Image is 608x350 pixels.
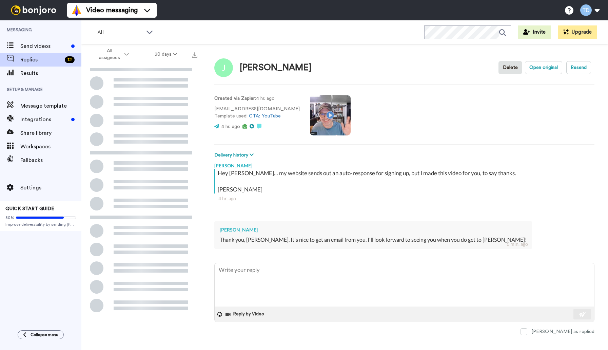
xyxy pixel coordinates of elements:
[20,184,81,192] span: Settings
[214,151,256,159] button: Delivery history
[214,58,233,77] img: Image of Jackie
[65,56,75,63] div: 12
[221,124,240,129] span: 4 hr. ago
[218,195,590,202] div: 4 hr. ago
[214,95,300,102] p: : 4 hr. ago
[566,61,591,74] button: Resend
[498,61,522,74] button: Delete
[531,328,594,335] div: [PERSON_NAME] as replied
[5,222,76,227] span: Improve deliverability by sending [PERSON_NAME]’s from your own email
[240,63,312,73] div: [PERSON_NAME]
[249,114,281,118] a: CTA: YouTube
[558,25,597,39] button: Upgrade
[5,215,14,220] span: 80%
[190,49,199,59] button: Export all results that match these filters now.
[220,226,527,233] div: [PERSON_NAME]
[8,5,59,15] img: bj-logo-header-white.svg
[20,42,68,50] span: Send videos
[20,156,81,164] span: Fallbacks
[214,106,300,120] p: [EMAIL_ADDRESS][DOMAIN_NAME] Template used:
[96,48,123,61] span: All assignees
[31,332,58,337] span: Collapse menu
[218,169,593,194] div: Hey [PERSON_NAME]... my website sends out an auto-response for signing up, but I made this video ...
[220,236,527,244] div: Thank you, [PERSON_NAME]. It's nice to get an email from you. I'll look forward to seeing you whe...
[192,52,197,58] img: export.svg
[20,115,68,124] span: Integrations
[225,309,266,319] button: Reply by Video
[142,48,190,60] button: 30 days
[5,206,54,211] span: QUICK START GUIDE
[71,5,82,16] img: vm-color.svg
[518,25,551,39] button: Invite
[525,61,562,74] button: Open original
[20,129,81,137] span: Share library
[18,330,64,339] button: Collapse menu
[579,312,586,317] img: send-white.svg
[507,241,528,247] div: 6 min. ago
[20,56,62,64] span: Replies
[97,29,143,37] span: All
[214,159,594,169] div: [PERSON_NAME]
[20,102,81,110] span: Message template
[86,5,138,15] span: Video messaging
[20,143,81,151] span: Workspaces
[83,45,142,64] button: All assignees
[20,69,81,77] span: Results
[214,96,255,101] strong: Created via Zapier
